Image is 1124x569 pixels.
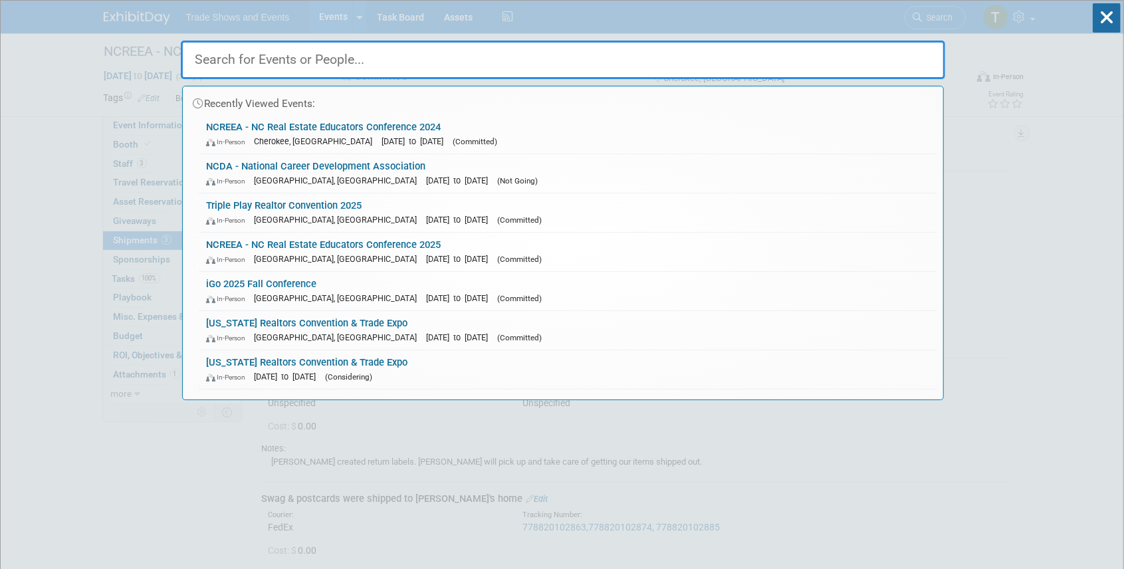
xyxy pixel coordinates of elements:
[199,193,937,232] a: Triple Play Realtor Convention 2025 In-Person [GEOGRAPHIC_DATA], [GEOGRAPHIC_DATA] [DATE] to [DAT...
[497,176,538,185] span: (Not Going)
[254,293,423,303] span: [GEOGRAPHIC_DATA], [GEOGRAPHIC_DATA]
[199,154,937,193] a: NCDA - National Career Development Association In-Person [GEOGRAPHIC_DATA], [GEOGRAPHIC_DATA] [DA...
[206,294,251,303] span: In-Person
[426,175,495,185] span: [DATE] to [DATE]
[426,254,495,264] span: [DATE] to [DATE]
[206,216,251,225] span: In-Person
[199,272,937,310] a: iGo 2025 Fall Conference In-Person [GEOGRAPHIC_DATA], [GEOGRAPHIC_DATA] [DATE] to [DATE] (Committed)
[382,136,450,146] span: [DATE] to [DATE]
[426,332,495,342] span: [DATE] to [DATE]
[426,293,495,303] span: [DATE] to [DATE]
[497,215,542,225] span: (Committed)
[254,372,322,382] span: [DATE] to [DATE]
[497,255,542,264] span: (Committed)
[497,333,542,342] span: (Committed)
[199,115,937,154] a: NCREEA - NC Real Estate Educators Conference 2024 In-Person Cherokee, [GEOGRAPHIC_DATA] [DATE] to...
[254,215,423,225] span: [GEOGRAPHIC_DATA], [GEOGRAPHIC_DATA]
[497,294,542,303] span: (Committed)
[453,137,497,146] span: (Committed)
[181,41,945,79] input: Search for Events or People...
[199,350,937,389] a: [US_STATE] Realtors Convention & Trade Expo In-Person [DATE] to [DATE] (Considering)
[189,86,937,115] div: Recently Viewed Events:
[426,215,495,225] span: [DATE] to [DATE]
[206,177,251,185] span: In-Person
[254,254,423,264] span: [GEOGRAPHIC_DATA], [GEOGRAPHIC_DATA]
[254,332,423,342] span: [GEOGRAPHIC_DATA], [GEOGRAPHIC_DATA]
[206,334,251,342] span: In-Person
[206,255,251,264] span: In-Person
[206,138,251,146] span: In-Person
[254,175,423,185] span: [GEOGRAPHIC_DATA], [GEOGRAPHIC_DATA]
[206,373,251,382] span: In-Person
[325,372,372,382] span: (Considering)
[254,136,379,146] span: Cherokee, [GEOGRAPHIC_DATA]
[199,233,937,271] a: NCREEA - NC Real Estate Educators Conference 2025 In-Person [GEOGRAPHIC_DATA], [GEOGRAPHIC_DATA] ...
[199,311,937,350] a: [US_STATE] Realtors Convention & Trade Expo In-Person [GEOGRAPHIC_DATA], [GEOGRAPHIC_DATA] [DATE]...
